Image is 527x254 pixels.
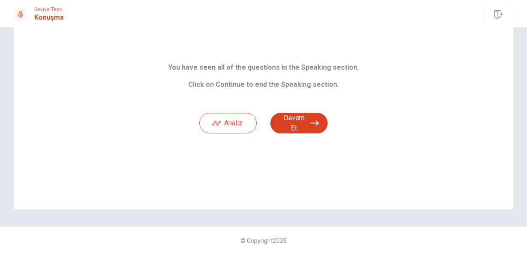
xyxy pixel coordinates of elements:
button: Analiz [199,113,257,133]
button: Devam Et [270,113,328,133]
span: © Copyright 2025 [240,237,287,244]
b: You have seen all of the questions in the Speaking section. Click on Continue to end the Speaking... [168,63,359,89]
span: Seviye Testi [34,6,64,12]
h1: Konuşma [34,12,64,23]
